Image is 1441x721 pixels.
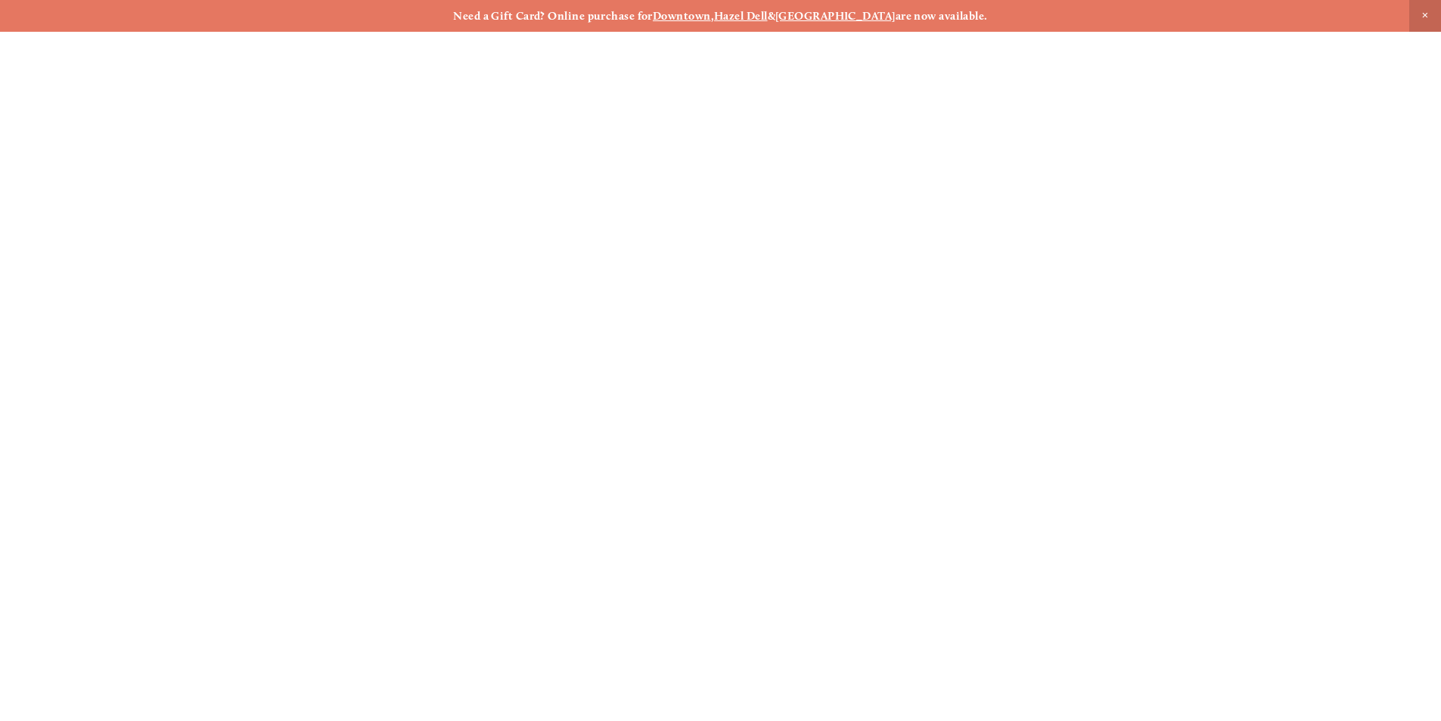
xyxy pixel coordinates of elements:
[768,9,775,23] strong: &
[714,9,768,23] a: Hazel Dell
[775,9,896,23] a: [GEOGRAPHIC_DATA]
[711,9,714,23] strong: ,
[896,9,988,23] strong: are now available.
[453,9,653,23] strong: Need a Gift Card? Online purchase for
[653,9,711,23] a: Downtown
